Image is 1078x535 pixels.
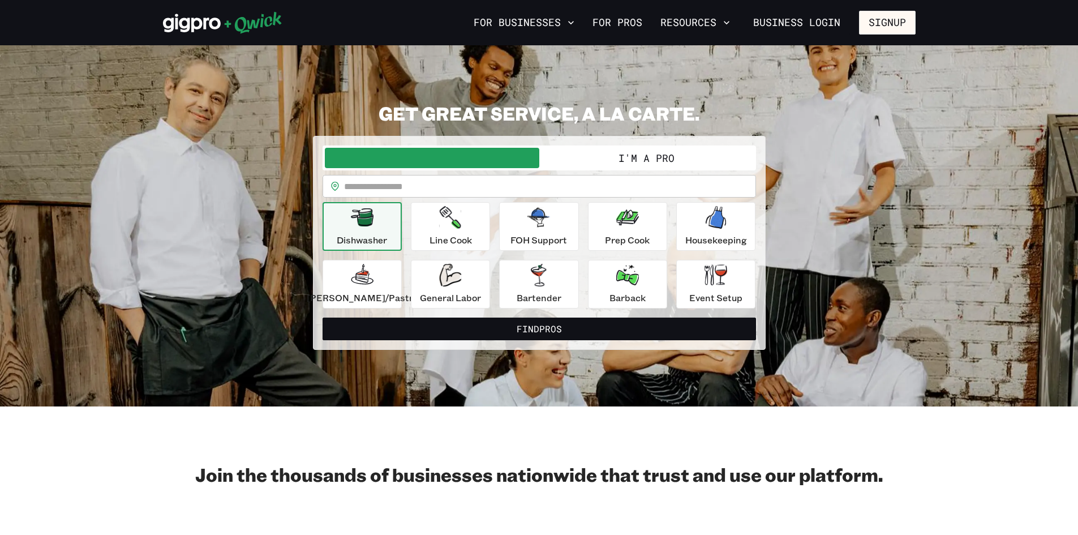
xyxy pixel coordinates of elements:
button: Prep Cook [588,202,667,251]
h2: GET GREAT SERVICE, A LA CARTE. [313,102,766,125]
p: [PERSON_NAME]/Pastry [307,291,418,305]
button: Bartender [499,260,578,309]
a: For Pros [588,13,647,32]
button: Signup [859,11,916,35]
button: FOH Support [499,202,578,251]
p: Dishwasher [337,233,387,247]
button: [PERSON_NAME]/Pastry [323,260,402,309]
button: Event Setup [676,260,755,309]
button: Barback [588,260,667,309]
p: Bartender [517,291,561,305]
p: Line Cook [430,233,472,247]
p: Event Setup [689,291,742,305]
button: I'm a Pro [539,148,754,168]
button: Line Cook [411,202,490,251]
button: Dishwasher [323,202,402,251]
p: FOH Support [510,233,567,247]
button: For Businesses [469,13,579,32]
button: FindPros [323,318,756,340]
a: Business Login [744,11,850,35]
button: Housekeeping [676,202,755,251]
p: Housekeeping [685,233,747,247]
h2: Join the thousands of businesses nationwide that trust and use our platform. [163,463,916,486]
button: General Labor [411,260,490,309]
p: Barback [609,291,646,305]
p: Prep Cook [605,233,650,247]
button: I'm a Business [325,148,539,168]
p: General Labor [420,291,481,305]
button: Resources [656,13,735,32]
